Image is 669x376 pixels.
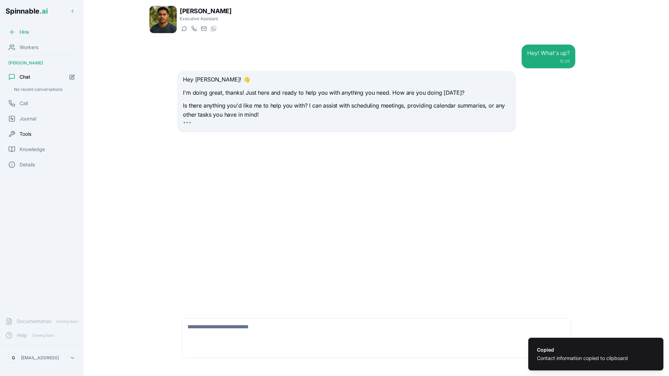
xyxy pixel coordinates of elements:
span: .ai [39,7,48,15]
div: No recent conversations [11,85,78,94]
button: G[EMAIL_ADDRESS] [6,351,78,365]
span: G [12,355,15,361]
span: Documentation [17,318,51,325]
span: Hire [20,29,29,36]
div: Hey! What's up? [527,49,570,57]
p: Hey [PERSON_NAME]! 👋 [183,75,510,84]
span: Workers [20,44,38,51]
span: Coming Soon [30,332,56,339]
p: [EMAIL_ADDRESS] [21,355,59,361]
p: Is there anything you'd like me to help you with? I can assist with scheduling meetings, providin... [183,101,510,119]
span: Coming Soon [54,318,80,325]
button: Start a chat with Toafa Waaka [180,24,188,33]
span: Tools [20,131,31,138]
div: Contact information copied to clipboard [537,355,628,362]
span: Journal [20,115,36,122]
img: WhatsApp [211,26,216,31]
button: Send email to toafa.waaka@getspinnable.ai [199,24,208,33]
div: 10:26 [527,58,570,64]
button: Start a call with Toafa Waaka [190,24,198,33]
span: Chat [20,73,30,80]
span: Knowledge [20,146,45,153]
div: [PERSON_NAME] [3,57,81,69]
button: WhatsApp [209,24,217,33]
span: Spinnable [6,7,48,15]
img: Toafa Waaka [149,6,177,33]
p: I'm doing great, thanks! Just here and ready to help you with anything you need. How are you doin... [183,88,510,97]
span: Help [17,332,27,339]
h1: [PERSON_NAME] [180,6,231,16]
button: Start new chat [66,71,78,83]
span: Details [20,161,35,168]
p: Executive Assistant [180,16,231,22]
div: Copied [537,346,628,353]
span: Call [20,100,28,107]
